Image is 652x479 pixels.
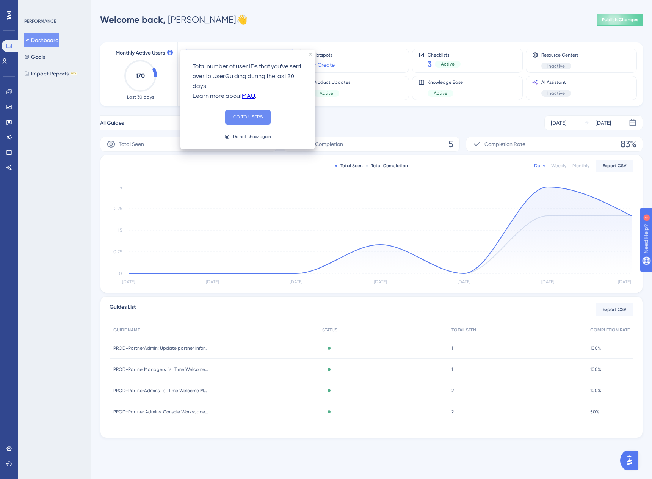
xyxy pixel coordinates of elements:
[335,163,363,169] div: Total Seen
[590,327,630,333] span: COMPLETION RATE
[120,186,122,192] tspan: 3
[602,17,638,23] span: Publish Changes
[458,279,470,284] tspan: [DATE]
[114,206,122,211] tspan: 2.25
[113,345,208,351] span: PROD-PartnerAdmin: Update partner information
[320,90,333,96] span: Active
[53,4,55,10] div: 4
[127,94,154,100] span: Last 30 days
[596,118,611,127] div: [DATE]
[193,62,303,91] p: Total number of user IDs that you've sent over to UserGuiding during the last 30 days.
[374,279,387,284] tspan: [DATE]
[428,59,432,69] span: 3
[100,14,248,26] div: [PERSON_NAME] 👋
[302,140,343,149] span: Total Completion
[434,90,447,96] span: Active
[119,271,122,276] tspan: 0
[596,160,633,172] button: Export CSV
[242,91,255,101] a: MAU
[590,388,601,394] span: 100%
[193,91,303,101] p: Learn more about .
[206,279,219,284] tspan: [DATE]
[541,79,571,85] span: AI Assistant
[596,303,633,316] button: Export CSV
[451,366,453,372] span: 1
[113,366,208,372] span: PROD-PartnerManagers: 1st Time Welcome Modal
[366,163,408,169] div: Total Completion
[313,79,350,85] span: Product Updates
[122,279,135,284] tspan: [DATE]
[113,327,140,333] span: GUIDE NAME
[618,279,631,284] tspan: [DATE]
[451,409,454,415] span: 2
[322,327,337,333] span: STATUS
[547,90,565,96] span: Inactive
[24,50,45,64] button: Goals
[119,140,144,149] span: Total Seen
[116,49,165,58] span: Monthly Active Users
[428,79,463,85] span: Knowledge Base
[451,327,476,333] span: TOTAL SEEN
[448,138,453,150] span: 5
[100,14,166,25] span: Welcome back,
[451,388,454,394] span: 2
[551,118,566,127] div: [DATE]
[451,345,453,351] span: 1
[603,163,627,169] span: Export CSV
[547,63,565,69] span: Inactive
[110,303,136,316] span: Guides List
[70,72,77,75] div: BETA
[24,18,56,24] div: PERFORMANCE
[590,345,601,351] span: 100%
[621,138,636,150] span: 83%
[484,140,525,149] span: Completion Rate
[620,449,643,472] iframe: UserGuiding AI Assistant Launcher
[313,60,335,69] a: + Create
[313,52,335,58] span: Hotspots
[541,279,554,284] tspan: [DATE]
[113,249,122,254] tspan: 0.75
[309,53,312,56] div: close tooltip
[233,133,271,140] div: Do not show again
[534,163,545,169] div: Daily
[603,306,627,313] span: Export CSV
[100,115,235,130] button: All Guides
[541,52,578,58] span: Resource Centers
[551,163,566,169] div: Weekly
[24,67,77,80] button: Impact ReportsBETA
[24,33,59,47] button: Dashboard
[225,110,271,125] button: GO TO USERS
[590,366,601,372] span: 100%
[136,72,145,79] text: 170
[113,388,208,394] span: PROD-PartnerAdmins: 1st Time Welcome Modal
[117,228,122,233] tspan: 1.5
[597,14,643,26] button: Publish Changes
[290,279,302,284] tspan: [DATE]
[100,118,124,127] span: All Guides
[113,409,208,415] span: PROD-Partner Admins: Console Workspace Tour
[590,409,599,415] span: 50%
[428,52,461,57] span: Checklists
[441,61,455,67] span: Active
[18,2,47,11] span: Need Help?
[572,163,589,169] div: Monthly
